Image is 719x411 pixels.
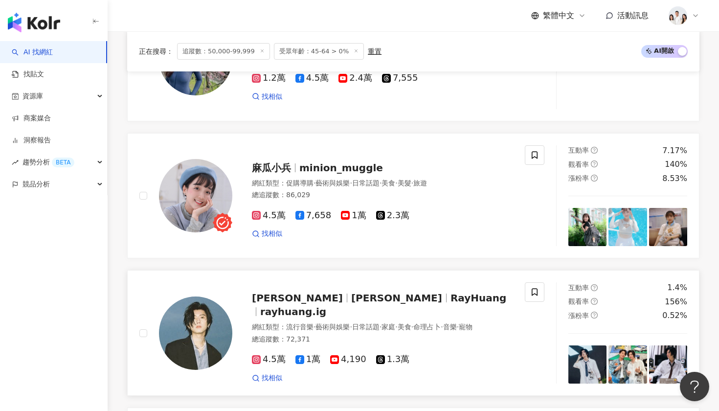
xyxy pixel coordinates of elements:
[252,335,513,344] div: 總追蹤數 ： 72,371
[662,145,687,156] div: 7.17%
[608,71,647,109] img: post-image
[543,10,574,21] span: 繁體中文
[649,71,687,109] img: post-image
[608,208,647,246] img: post-image
[591,312,598,319] span: question-circle
[12,136,51,145] a: 洞察報告
[441,323,443,331] span: ·
[252,292,343,304] span: [PERSON_NAME]
[338,73,372,83] span: 2.4萬
[295,73,329,83] span: 4.5萬
[568,174,589,182] span: 漲粉率
[314,179,315,187] span: ·
[443,323,457,331] span: 音樂
[351,292,442,304] span: [PERSON_NAME]
[12,47,53,57] a: searchAI 找網紅
[413,179,427,187] span: 旅遊
[12,69,44,79] a: 找貼文
[159,297,232,370] img: KOL Avatar
[252,354,286,365] span: 4.5萬
[669,6,687,25] img: 20231221_NR_1399_Small.jpg
[411,179,413,187] span: ·
[413,323,441,331] span: 命理占卜
[286,179,314,187] span: 促購導購
[252,322,513,332] div: 網紅類型 ：
[568,146,589,154] span: 互動率
[252,73,286,83] span: 1.2萬
[591,284,598,291] span: question-circle
[667,282,687,293] div: 1.4%
[591,160,598,167] span: question-circle
[252,229,282,239] a: 找相似
[262,229,282,239] span: 找相似
[380,323,382,331] span: ·
[662,310,687,321] div: 0.52%
[314,323,315,331] span: ·
[12,159,19,166] span: rise
[341,210,366,221] span: 1萬
[295,210,332,221] span: 7,658
[252,92,282,102] a: 找相似
[22,85,43,107] span: 資源庫
[52,158,74,167] div: BETA
[398,323,411,331] span: 美食
[315,179,350,187] span: 藝術與娛樂
[649,208,687,246] img: post-image
[608,345,647,384] img: post-image
[8,13,60,32] img: logo
[252,190,513,200] div: 總追蹤數 ： 86,029
[252,210,286,221] span: 4.5萬
[680,372,709,401] iframe: Help Scout Beacon - Open
[380,179,382,187] span: ·
[457,323,459,331] span: ·
[665,159,687,170] div: 140%
[260,306,326,318] span: rayhuang.ig
[568,297,589,305] span: 觀看率
[252,162,291,174] span: 麻瓜小兵
[568,284,589,292] span: 互動率
[662,173,687,184] div: 8.53%
[330,354,366,365] span: 4,190
[665,297,687,307] div: 156%
[617,11,649,20] span: 活動訊息
[649,345,687,384] img: post-image
[568,160,589,168] span: 觀看率
[395,323,397,331] span: ·
[376,354,410,365] span: 1.3萬
[22,151,74,173] span: 趨勢分析
[382,179,395,187] span: 美食
[295,354,320,365] span: 1萬
[450,292,506,304] span: RayHuang
[398,179,411,187] span: 美髮
[252,179,513,188] div: 網紅類型 ：
[127,270,699,396] a: KOL Avatar[PERSON_NAME][PERSON_NAME]RayHuangrayhuang.ig網紅類型：流行音樂·藝術與娛樂·日常話題·家庭·美食·命理占卜·音樂·寵物總追蹤數：...
[177,43,270,60] span: 追蹤數：50,000-99,999
[411,323,413,331] span: ·
[568,345,607,384] img: post-image
[286,323,314,331] span: 流行音樂
[395,179,397,187] span: ·
[591,298,598,305] span: question-circle
[376,210,410,221] span: 2.3萬
[350,323,352,331] span: ·
[22,173,50,195] span: 競品分析
[139,47,173,55] span: 正在搜尋 ：
[591,147,598,154] span: question-circle
[315,323,350,331] span: 藝術與娛樂
[568,71,607,109] img: post-image
[382,73,418,83] span: 7,555
[159,159,232,232] img: KOL Avatar
[352,323,380,331] span: 日常話題
[299,162,383,174] span: minion_muggle
[352,179,380,187] span: 日常話題
[568,312,589,320] span: 漲粉率
[591,175,598,182] span: question-circle
[262,92,282,102] span: 找相似
[262,373,282,383] span: 找相似
[568,208,607,246] img: post-image
[252,373,282,383] a: 找相似
[274,43,364,60] span: 受眾年齡：45-64 > 0%
[350,179,352,187] span: ·
[459,323,472,331] span: 寵物
[382,323,395,331] span: 家庭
